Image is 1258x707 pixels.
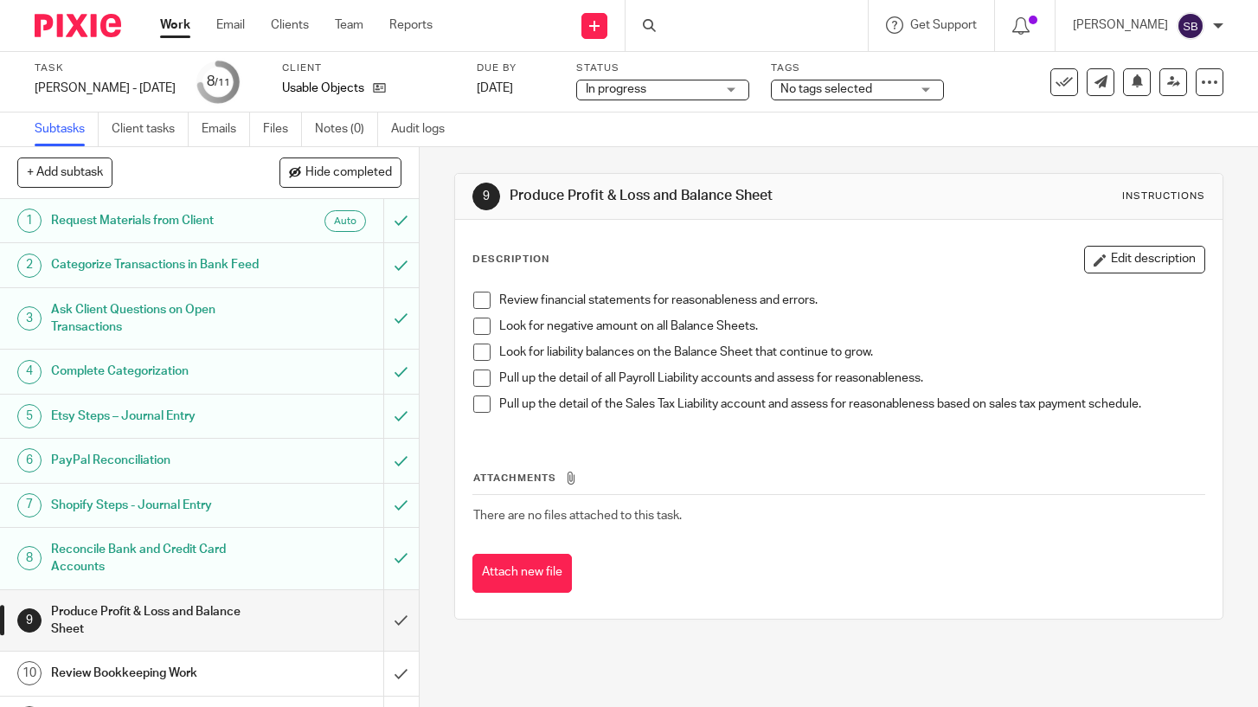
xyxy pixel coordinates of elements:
h1: Categorize Transactions in Bank Feed [51,252,261,278]
div: [PERSON_NAME] - [DATE] [35,80,176,97]
span: Hide completed [305,166,392,180]
a: Emails [202,112,250,146]
span: [DATE] [477,82,513,94]
span: Get Support [910,19,977,31]
label: Due by [477,61,555,75]
div: Josh Bowes - Jul 2025 [35,80,176,97]
a: Files [263,112,302,146]
button: Attach new file [472,554,572,593]
a: Work [160,16,190,34]
label: Status [576,61,749,75]
h1: Review Bookkeeping Work [51,660,261,686]
h1: PayPal Reconciliation [51,447,261,473]
p: Description [472,253,549,267]
h1: Produce Profit & Loss and Balance Sheet [51,599,261,643]
span: No tags selected [780,83,872,95]
span: In progress [586,83,646,95]
div: Auto [324,210,366,232]
p: [PERSON_NAME] [1073,16,1168,34]
div: 3 [17,306,42,331]
p: Look for negative amount on all Balance Sheets. [499,318,1204,335]
h1: Ask Client Questions on Open Transactions [51,297,261,341]
p: Usable Objects [282,80,364,97]
div: 5 [17,404,42,428]
div: 9 [17,608,42,633]
div: 7 [17,493,42,517]
a: Subtasks [35,112,99,146]
span: Attachments [473,473,556,483]
div: 1 [17,209,42,233]
div: 4 [17,360,42,384]
h1: Shopify Steps - Journal Entry [51,492,261,518]
div: 8 [207,72,230,92]
h1: Produce Profit & Loss and Balance Sheet [510,187,876,205]
p: Pull up the detail of the Sales Tax Liability account and assess for reasonableness based on sale... [499,395,1204,413]
a: Reports [389,16,433,34]
a: Team [335,16,363,34]
h1: Request Materials from Client [51,208,261,234]
p: Look for liability balances on the Balance Sheet that continue to grow. [499,344,1204,361]
label: Tags [771,61,944,75]
label: Client [282,61,455,75]
div: 6 [17,448,42,472]
h1: Complete Categorization [51,358,261,384]
div: 9 [472,183,500,210]
p: Review financial statements for reasonableness and errors. [499,292,1204,309]
a: Notes (0) [315,112,378,146]
h1: Reconcile Bank and Credit Card Accounts [51,537,261,581]
h1: Etsy Steps – Journal Entry [51,403,261,429]
img: svg%3E [1177,12,1204,40]
button: Hide completed [279,157,401,187]
p: Pull up the detail of all Payroll Liability accounts and assess for reasonableness. [499,370,1204,387]
img: Pixie [35,14,121,37]
a: Clients [271,16,309,34]
div: Instructions [1122,190,1205,203]
div: 10 [17,661,42,685]
div: 8 [17,546,42,570]
label: Task [35,61,176,75]
small: /11 [215,78,230,87]
a: Audit logs [391,112,458,146]
span: There are no files attached to this task. [473,510,682,522]
div: 2 [17,254,42,278]
button: + Add subtask [17,157,112,187]
a: Email [216,16,245,34]
a: Client tasks [112,112,189,146]
button: Edit description [1084,246,1205,273]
